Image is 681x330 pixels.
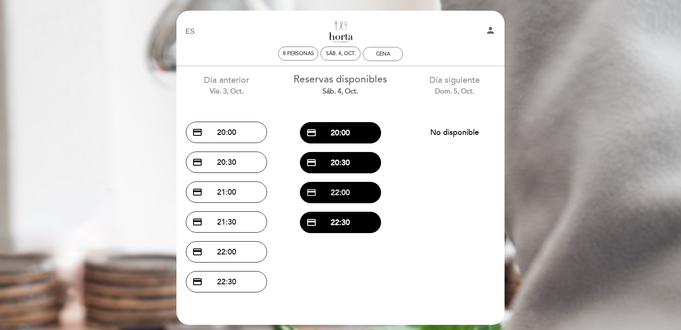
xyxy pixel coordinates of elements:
[283,50,314,57] span: 8 personas
[186,152,267,173] button: credit_card 20:30
[192,217,203,227] span: credit_card
[186,271,267,292] button: credit_card 22:30
[376,51,390,57] div: Cena
[186,181,267,203] button: credit_card 21:00
[176,87,277,96] div: vie. 3, oct.
[287,20,394,44] a: Horta
[306,128,317,138] span: credit_card
[404,74,505,96] div: Día siguiente
[306,217,317,228] span: credit_card
[192,277,203,287] span: credit_card
[485,25,496,38] button: person
[300,152,381,173] button: credit_card 20:30
[326,50,355,57] div: sáb. 4, oct.
[186,122,267,143] button: credit_card 20:00
[290,73,391,96] div: Reservas disponibles
[192,157,203,167] span: credit_card
[186,211,267,233] button: credit_card 21:30
[192,247,203,257] span: credit_card
[300,212,381,233] button: credit_card 22:30
[186,241,267,263] button: credit_card 22:00
[300,182,381,203] button: credit_card 22:00
[306,187,317,198] span: credit_card
[290,87,391,96] div: sáb. 4, oct.
[192,127,203,137] span: credit_card
[414,122,495,143] button: No disponible
[404,87,505,96] div: dom. 5, oct.
[485,25,496,35] i: person
[192,187,203,197] span: credit_card
[300,122,381,143] button: credit_card 20:00
[176,74,277,96] div: Día anterior
[306,158,317,168] span: credit_card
